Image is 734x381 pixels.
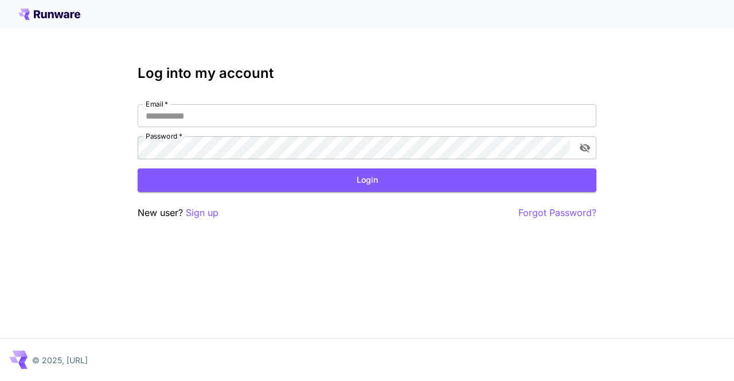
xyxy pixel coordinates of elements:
[575,138,595,158] button: toggle password visibility
[138,168,596,192] button: Login
[138,65,596,81] h3: Log into my account
[518,206,596,220] button: Forgot Password?
[146,131,182,141] label: Password
[146,99,168,109] label: Email
[138,206,218,220] p: New user?
[32,354,88,366] p: © 2025, [URL]
[186,206,218,220] button: Sign up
